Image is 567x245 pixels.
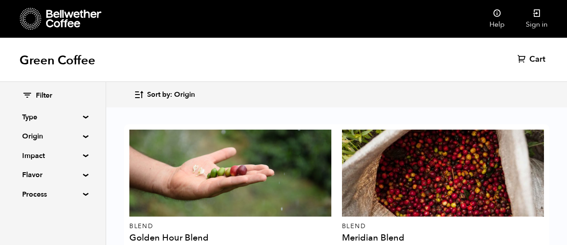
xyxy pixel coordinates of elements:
[147,90,195,100] span: Sort by: Origin
[36,91,52,101] span: Filter
[22,189,83,200] summary: Process
[517,54,548,65] a: Cart
[19,52,95,68] h1: Green Coffee
[342,233,544,242] h4: Meridian Blend
[22,170,83,180] summary: Flavor
[129,233,331,242] h4: Golden Hour Blend
[342,223,544,229] p: Blend
[22,112,83,122] summary: Type
[129,223,331,229] p: Blend
[134,84,195,105] button: Sort by: Origin
[22,150,83,161] summary: Impact
[22,131,83,142] summary: Origin
[529,54,545,65] span: Cart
